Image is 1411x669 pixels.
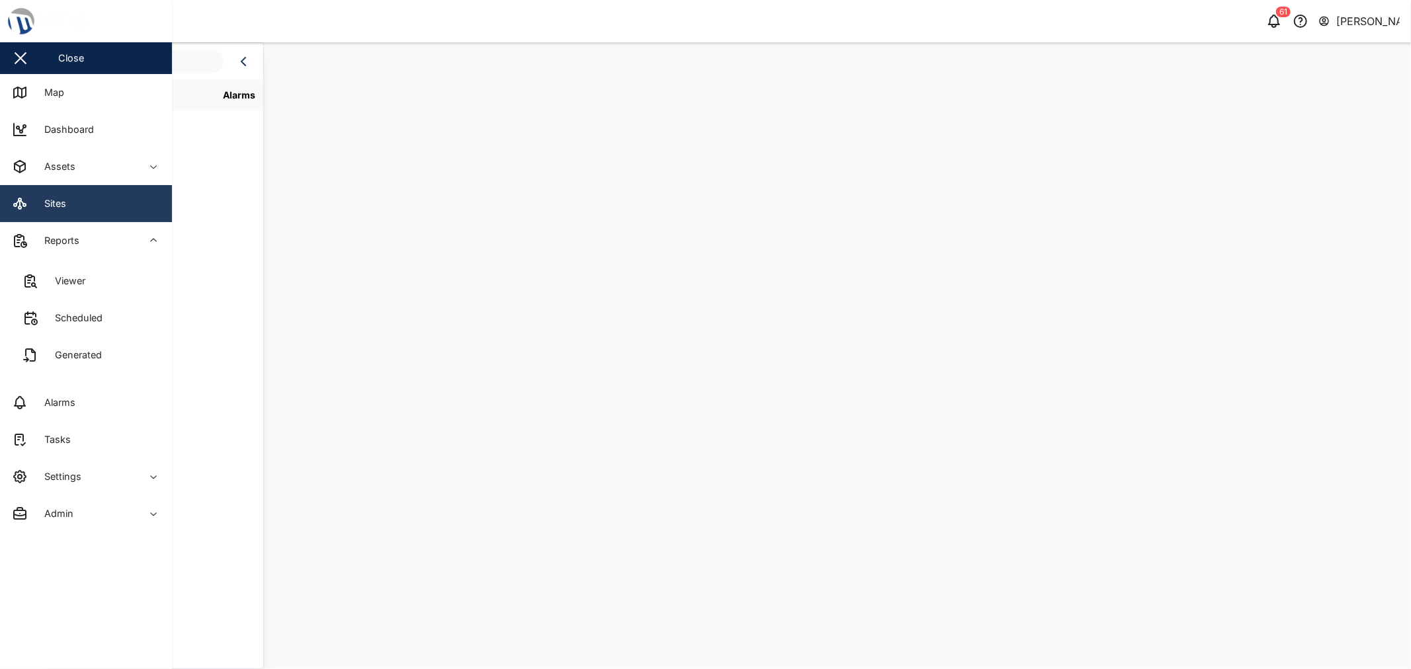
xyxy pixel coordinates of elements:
[34,432,71,447] div: Tasks
[34,233,79,248] div: Reports
[11,336,161,374] a: Generated
[1276,7,1291,17] div: 61
[45,311,103,325] div: Scheduled
[223,88,255,102] div: Alarms
[7,7,179,36] img: Main Logo
[34,196,66,211] div: Sites
[58,51,84,65] div: Close
[11,299,161,336] a: Scheduled
[34,506,73,521] div: Admin
[11,262,161,299] a: Viewer
[34,85,64,100] div: Map
[34,159,75,174] div: Assets
[45,274,85,288] div: Viewer
[45,348,102,362] div: Generated
[34,122,94,137] div: Dashboard
[1318,12,1400,30] button: [PERSON_NAME]
[34,469,81,484] div: Settings
[34,395,75,410] div: Alarms
[1337,13,1400,30] div: [PERSON_NAME]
